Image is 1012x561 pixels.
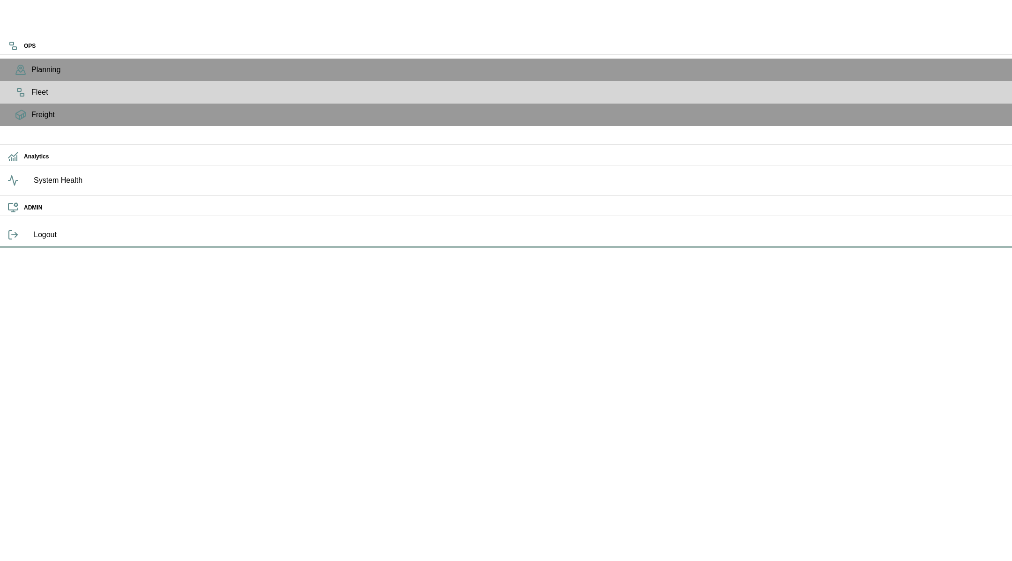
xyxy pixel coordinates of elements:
[31,109,1005,120] span: Freight
[31,87,1005,98] span: Fleet
[24,203,1005,212] h6: ADMIN
[34,175,1005,186] span: System Health
[31,64,1005,75] span: Planning
[24,152,1005,161] h6: Analytics
[34,229,1005,240] span: Logout
[24,42,1005,51] h6: OPS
